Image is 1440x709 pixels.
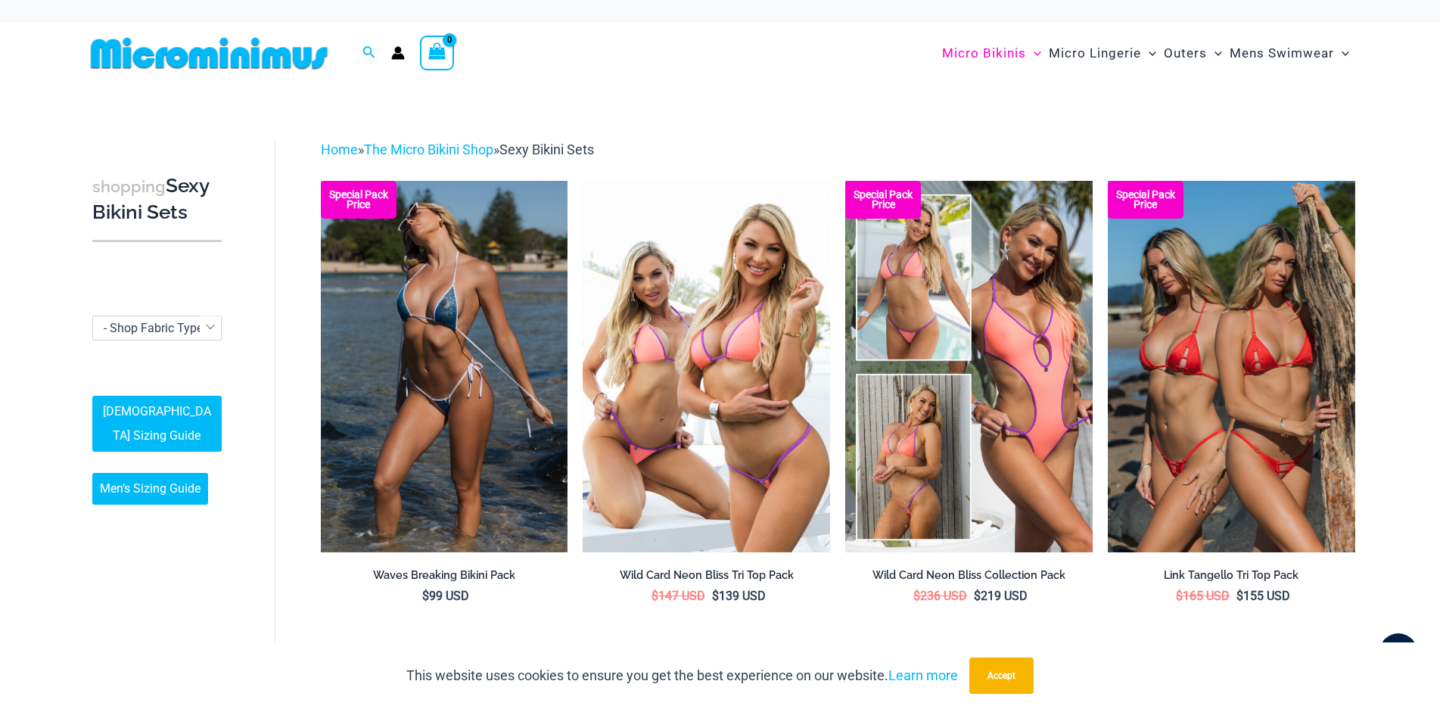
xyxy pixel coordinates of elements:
[583,181,830,552] a: Wild Card Neon Bliss Tri Top PackWild Card Neon Bliss Tri Top Pack BWild Card Neon Bliss Tri Top ...
[938,30,1045,76] a: Micro BikinisMenu ToggleMenu Toggle
[845,181,1093,552] img: Collection Pack (7)
[1049,34,1141,73] span: Micro Lingerie
[845,181,1093,552] a: Collection Pack (7) Collection Pack B (1)Collection Pack B (1)
[974,589,1028,603] bdi: 219 USD
[422,589,429,603] span: $
[845,568,1093,583] h2: Wild Card Neon Bliss Collection Pack
[321,568,568,583] h2: Waves Breaking Bikini Pack
[321,190,397,210] b: Special Pack Price
[1236,589,1290,603] bdi: 155 USD
[583,568,830,588] a: Wild Card Neon Bliss Tri Top Pack
[406,664,958,687] p: This website uses cookies to ensure you get the best experience on our website.
[1108,568,1355,583] h2: Link Tangello Tri Top Pack
[364,141,493,157] a: The Micro Bikini Shop
[93,316,221,340] span: - Shop Fabric Type
[1226,30,1353,76] a: Mens SwimwearMenu ToggleMenu Toggle
[1026,34,1041,73] span: Menu Toggle
[888,667,958,683] a: Learn more
[712,589,719,603] span: $
[652,589,705,603] bdi: 147 USD
[92,173,222,225] h3: Sexy Bikini Sets
[1108,181,1355,552] a: Bikini Pack Bikini Pack BBikini Pack B
[1164,34,1207,73] span: Outers
[92,473,208,505] a: Men’s Sizing Guide
[420,36,455,70] a: View Shopping Cart, empty
[583,181,830,552] img: Wild Card Neon Bliss Tri Top Pack
[1045,30,1160,76] a: Micro LingerieMenu ToggleMenu Toggle
[1160,30,1226,76] a: OutersMenu ToggleMenu Toggle
[1230,34,1334,73] span: Mens Swimwear
[1334,34,1349,73] span: Menu Toggle
[85,36,334,70] img: MM SHOP LOGO FLAT
[1141,34,1156,73] span: Menu Toggle
[1108,190,1183,210] b: Special Pack Price
[104,321,203,335] span: - Shop Fabric Type
[362,44,376,63] a: Search icon link
[321,181,568,552] a: Waves Breaking Ocean 312 Top 456 Bottom 08 Waves Breaking Ocean 312 Top 456 Bottom 04Waves Breaki...
[422,589,469,603] bdi: 99 USD
[969,658,1034,694] button: Accept
[942,34,1026,73] span: Micro Bikinis
[1207,34,1222,73] span: Menu Toggle
[1108,181,1355,552] img: Bikini Pack
[913,589,920,603] span: $
[321,568,568,588] a: Waves Breaking Bikini Pack
[391,46,405,60] a: Account icon link
[913,589,967,603] bdi: 236 USD
[583,568,830,583] h2: Wild Card Neon Bliss Tri Top Pack
[1108,568,1355,588] a: Link Tangello Tri Top Pack
[712,589,766,603] bdi: 139 USD
[845,190,921,210] b: Special Pack Price
[845,568,1093,588] a: Wild Card Neon Bliss Collection Pack
[92,396,222,452] a: [DEMOGRAPHIC_DATA] Sizing Guide
[936,28,1356,79] nav: Site Navigation
[92,316,222,341] span: - Shop Fabric Type
[92,177,166,196] span: shopping
[499,141,594,157] span: Sexy Bikini Sets
[1176,589,1230,603] bdi: 165 USD
[974,589,981,603] span: $
[1236,589,1243,603] span: $
[321,141,594,157] span: » »
[1176,589,1183,603] span: $
[321,181,568,552] img: Waves Breaking Ocean 312 Top 456 Bottom 08
[321,141,358,157] a: Home
[652,589,658,603] span: $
